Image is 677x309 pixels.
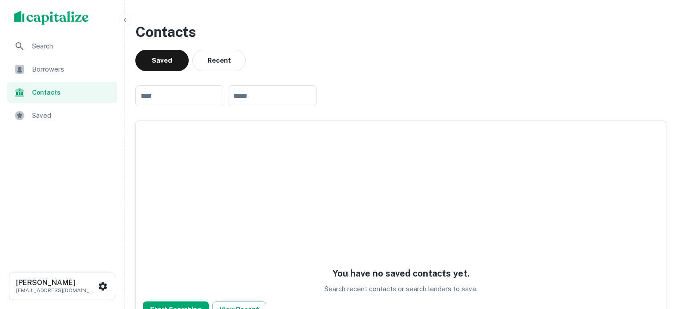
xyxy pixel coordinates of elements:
button: [PERSON_NAME][EMAIL_ADDRESS][DOMAIN_NAME] [9,273,115,300]
span: Contacts [32,88,112,97]
a: Saved [7,105,117,126]
h5: You have no saved contacts yet. [332,267,470,280]
a: Contacts [7,82,117,103]
a: Search [7,36,117,57]
h3: Contacts [135,21,666,43]
p: Search recent contacts or search lenders to save. [324,284,478,294]
button: Recent [192,50,246,71]
span: Search [32,41,112,52]
button: Saved [135,50,189,71]
span: Saved [32,110,112,121]
a: Borrowers [7,59,117,80]
img: capitalize-logo.png [14,11,89,25]
p: [EMAIL_ADDRESS][DOMAIN_NAME] [16,286,96,294]
h6: [PERSON_NAME] [16,279,96,286]
span: Borrowers [32,64,112,75]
